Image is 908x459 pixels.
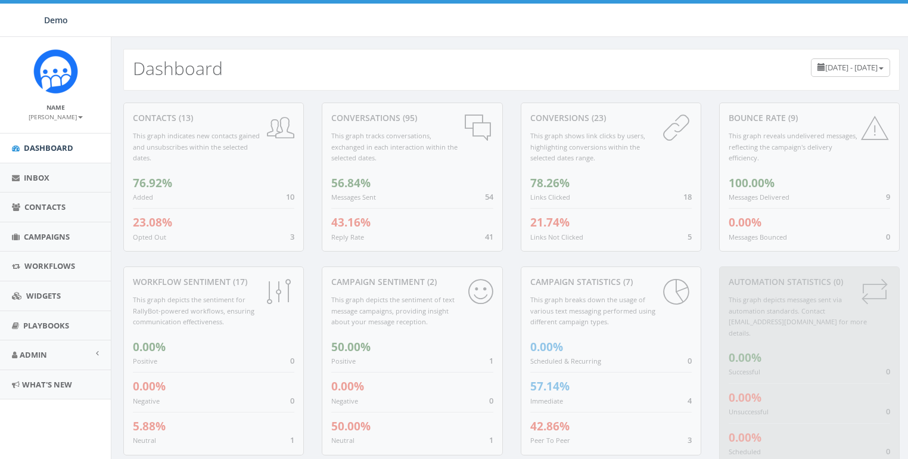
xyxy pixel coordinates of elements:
span: 50.00% [331,418,371,434]
a: [PERSON_NAME] [29,111,83,122]
span: 0.00% [530,339,563,355]
small: This graph shows link clicks by users, highlighting conversions within the selected dates range. [530,131,645,162]
span: 0.00% [729,390,761,405]
span: 0 [886,231,890,242]
small: Reply Rate [331,232,364,241]
small: Immediate [530,396,563,405]
small: Links Not Clicked [530,232,583,241]
small: Successful [729,367,760,376]
span: What's New [22,379,72,390]
div: Workflow Sentiment [133,276,294,288]
small: This graph indicates new contacts gained and unsubscribes within the selected dates. [133,131,260,162]
div: conversions [530,112,692,124]
span: (23) [589,112,606,123]
span: (9) [786,112,798,123]
div: Automation Statistics [729,276,890,288]
small: This graph breaks down the usage of various text messaging performed using different campaign types. [530,295,655,326]
span: Inbox [24,172,49,183]
span: 56.84% [331,175,371,191]
small: Positive [331,356,356,365]
span: [DATE] - [DATE] [825,62,878,73]
small: This graph depicts the sentiment for RallyBot-powered workflows, ensuring communication effective... [133,295,254,326]
h2: Dashboard [133,58,223,78]
div: Bounce Rate [729,112,890,124]
span: Workflows [24,260,75,271]
small: [PERSON_NAME] [29,113,83,121]
span: 57.14% [530,379,570,394]
span: 41 [485,231,493,242]
span: 0 [886,446,890,457]
span: 10 [286,191,294,202]
span: 9 [886,191,890,202]
small: Scheduled [729,447,761,456]
span: (2) [425,276,437,287]
span: 54 [485,191,493,202]
span: Dashboard [24,142,73,153]
span: 0.00% [729,350,761,365]
span: (0) [831,276,843,287]
small: Scheduled & Recurring [530,356,601,365]
small: Negative [133,396,160,405]
small: Neutral [331,436,355,445]
div: conversations [331,112,493,124]
small: Messages Delivered [729,193,789,201]
span: 0.00% [729,430,761,445]
small: Peer To Peer [530,436,570,445]
span: Playbooks [23,320,69,331]
span: 18 [683,191,692,202]
span: (95) [400,112,417,123]
span: 0.00% [331,379,364,394]
span: 78.26% [530,175,570,191]
span: 23.08% [133,215,172,230]
span: Contacts [24,201,66,212]
span: 100.00% [729,175,775,191]
span: 42.86% [530,418,570,434]
span: (7) [621,276,633,287]
img: Icon_1.png [33,49,78,94]
span: 1 [489,355,493,366]
small: Neutral [133,436,156,445]
span: 5.88% [133,418,166,434]
span: 3 [290,231,294,242]
span: 0 [886,406,890,417]
div: Campaign Sentiment [331,276,493,288]
small: This graph reveals undelivered messages, reflecting the campaign's delivery efficiency. [729,131,857,162]
span: 50.00% [331,339,371,355]
small: Opted Out [133,232,166,241]
span: 1 [489,435,493,445]
small: Messages Bounced [729,232,787,241]
span: 76.92% [133,175,172,191]
span: 4 [688,395,692,406]
span: 0 [290,355,294,366]
small: This graph depicts the sentiment of text message campaigns, providing insight about your message ... [331,295,455,326]
div: Campaign Statistics [530,276,692,288]
span: 5 [688,231,692,242]
span: 0.00% [729,215,761,230]
small: Added [133,193,153,201]
span: Widgets [26,290,61,301]
small: This graph tracks conversations, exchanged in each interaction within the selected dates. [331,131,458,162]
span: (17) [231,276,247,287]
span: 0.00% [133,379,166,394]
span: 21.74% [530,215,570,230]
span: (13) [176,112,193,123]
span: 0 [489,395,493,406]
span: Demo [44,14,68,26]
span: 0.00% [133,339,166,355]
small: Negative [331,396,358,405]
span: 0 [688,355,692,366]
small: Positive [133,356,157,365]
span: 0 [886,366,890,377]
span: 3 [688,435,692,445]
small: Messages Sent [331,193,376,201]
span: 43.16% [331,215,371,230]
span: Admin [20,349,47,360]
small: Links Clicked [530,193,570,201]
small: This graph depicts messages sent via automation standards. Contact [EMAIL_ADDRESS][DOMAIN_NAME] f... [729,295,867,337]
small: Name [46,103,65,111]
span: 0 [290,395,294,406]
span: Campaigns [24,231,70,242]
div: contacts [133,112,294,124]
span: 1 [290,435,294,445]
small: Unsuccessful [729,407,769,416]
